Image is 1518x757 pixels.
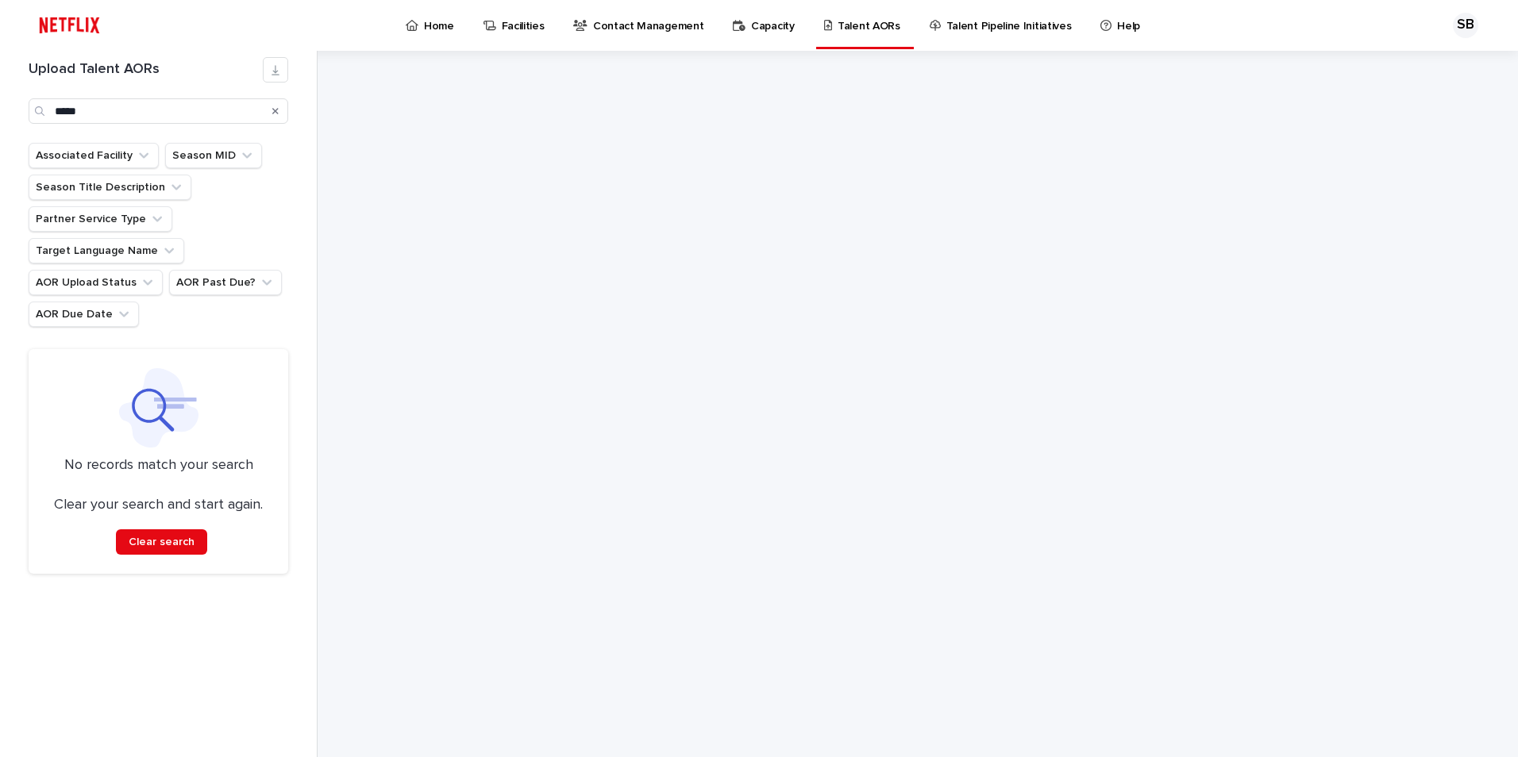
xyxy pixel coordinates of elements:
[48,457,269,475] p: No records match your search
[29,270,163,295] button: AOR Upload Status
[29,175,191,200] button: Season Title Description
[29,98,288,124] input: Search
[54,497,263,514] p: Clear your search and start again.
[29,143,159,168] button: Associated Facility
[165,143,262,168] button: Season MID
[169,270,282,295] button: AOR Past Due?
[29,302,139,327] button: AOR Due Date
[29,206,172,232] button: Partner Service Type
[116,529,207,555] button: Clear search
[1453,13,1478,38] div: SB
[32,10,107,41] img: ifQbXi3ZQGMSEF7WDB7W
[29,238,184,263] button: Target Language Name
[29,61,263,79] h1: Upload Talent AORs
[129,536,195,548] span: Clear search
